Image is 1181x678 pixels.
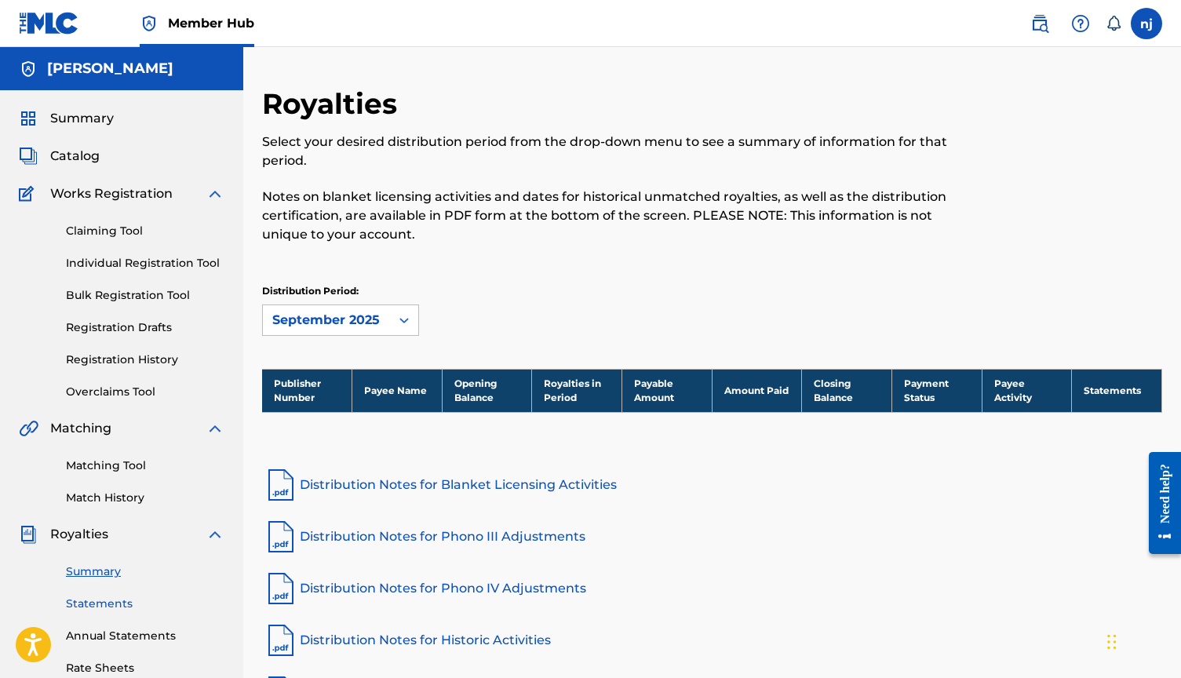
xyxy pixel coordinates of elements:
[66,255,224,272] a: Individual Registration Tool
[206,419,224,438] img: expand
[262,518,300,556] img: pdf
[1106,16,1121,31] div: Notifications
[1103,603,1181,678] iframe: Chat Widget
[802,369,892,412] th: Closing Balance
[1131,8,1162,39] div: User Menu
[140,14,159,33] img: Top Rightsholder
[50,109,114,128] span: Summary
[1065,8,1096,39] div: Help
[66,563,224,580] a: Summary
[50,184,173,203] span: Works Registration
[262,570,1162,607] a: Distribution Notes for Phono IV Adjustments
[206,525,224,544] img: expand
[66,490,224,506] a: Match History
[262,570,300,607] img: pdf
[262,369,352,412] th: Publisher Number
[66,384,224,400] a: Overclaims Tool
[66,319,224,336] a: Registration Drafts
[532,369,622,412] th: Royalties in Period
[66,596,224,612] a: Statements
[272,311,381,330] div: September 2025
[262,621,1162,659] a: Distribution Notes for Historic Activities
[262,621,300,659] img: pdf
[19,419,38,438] img: Matching
[50,147,100,166] span: Catalog
[442,369,532,412] th: Opening Balance
[262,466,300,504] img: pdf
[262,518,1162,556] a: Distribution Notes for Phono III Adjustments
[352,369,443,412] th: Payee Name
[66,457,224,474] a: Matching Tool
[66,287,224,304] a: Bulk Registration Tool
[19,60,38,78] img: Accounts
[50,525,108,544] span: Royalties
[66,660,224,676] a: Rate Sheets
[262,86,405,122] h2: Royalties
[262,188,955,244] p: Notes on blanket licensing activities and dates for historical unmatched royalties, as well as th...
[19,109,114,128] a: SummarySummary
[1072,369,1162,412] th: Statements
[262,284,419,298] p: Distribution Period:
[19,147,100,166] a: CatalogCatalog
[19,184,39,203] img: Works Registration
[1137,439,1181,568] iframe: Resource Center
[19,147,38,166] img: Catalog
[1024,8,1055,39] a: Public Search
[982,369,1072,412] th: Payee Activity
[19,109,38,128] img: Summary
[66,628,224,644] a: Annual Statements
[262,133,955,170] p: Select your desired distribution period from the drop-down menu to see a summary of information f...
[1030,14,1049,33] img: search
[19,525,38,544] img: Royalties
[712,369,802,412] th: Amount Paid
[206,184,224,203] img: expand
[168,14,254,32] span: Member Hub
[262,466,1162,504] a: Distribution Notes for Blanket Licensing Activities
[47,60,173,78] h5: Niels Junco
[19,12,79,35] img: MLC Logo
[1071,14,1090,33] img: help
[891,369,982,412] th: Payment Status
[622,369,713,412] th: Payable Amount
[50,419,111,438] span: Matching
[1107,618,1117,665] div: Drag
[66,352,224,368] a: Registration History
[66,223,224,239] a: Claiming Tool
